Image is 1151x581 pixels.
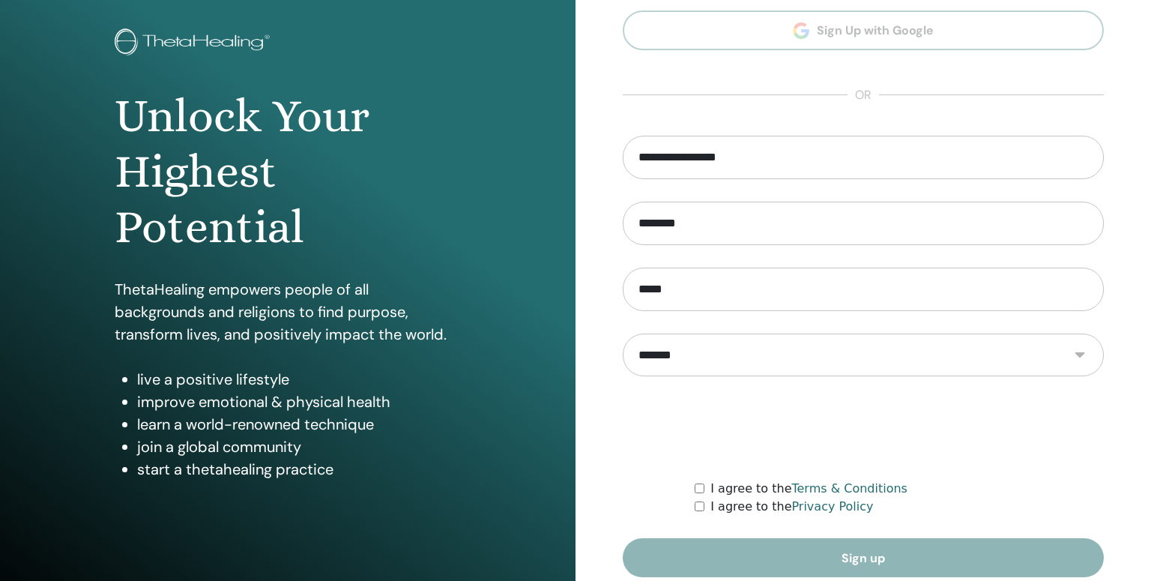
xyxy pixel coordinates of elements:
label: I agree to the [710,498,873,516]
span: or [848,86,879,104]
p: ThetaHealing empowers people of all backgrounds and religions to find purpose, transform lives, a... [115,278,461,346]
label: I agree to the [710,480,907,498]
li: improve emotional & physical health [137,391,461,413]
li: live a positive lifestyle [137,368,461,391]
li: start a thetahealing practice [137,458,461,481]
iframe: reCAPTCHA [749,399,977,457]
h1: Unlock Your Highest Potential [115,88,461,256]
a: Terms & Conditions [791,481,907,496]
li: join a global community [137,436,461,458]
a: Privacy Policy [791,499,873,514]
li: learn a world-renowned technique [137,413,461,436]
